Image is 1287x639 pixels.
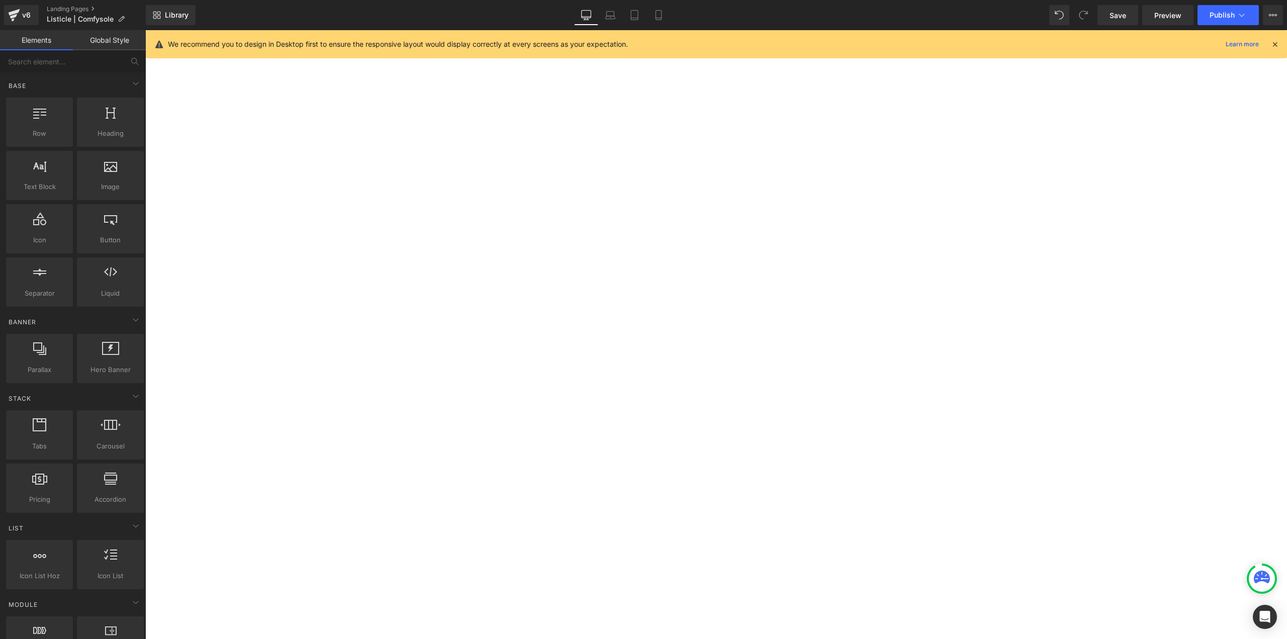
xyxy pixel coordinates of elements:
[1253,605,1277,629] div: Open Intercom Messenger
[20,9,33,22] div: v6
[1142,5,1193,25] a: Preview
[1110,10,1126,21] span: Save
[80,364,141,375] span: Hero Banner
[1154,10,1181,21] span: Preview
[9,288,70,299] span: Separator
[47,5,146,13] a: Landing Pages
[80,235,141,245] span: Button
[4,5,39,25] a: v6
[80,288,141,299] span: Liquid
[9,181,70,192] span: Text Block
[8,81,27,90] span: Base
[598,5,622,25] a: Laptop
[80,441,141,451] span: Carousel
[574,5,598,25] a: Desktop
[80,494,141,505] span: Accordion
[8,523,25,533] span: List
[9,494,70,505] span: Pricing
[8,394,32,403] span: Stack
[8,600,39,609] span: Module
[1073,5,1093,25] button: Redo
[73,30,146,50] a: Global Style
[9,441,70,451] span: Tabs
[47,15,114,23] span: Listicle | Comfysole
[1049,5,1069,25] button: Undo
[1222,38,1263,50] a: Learn more
[8,317,37,327] span: Banner
[647,5,671,25] a: Mobile
[168,39,628,50] p: We recommend you to design in Desktop first to ensure the responsive layout would display correct...
[9,235,70,245] span: Icon
[1263,5,1283,25] button: More
[80,181,141,192] span: Image
[9,364,70,375] span: Parallax
[1210,11,1235,19] span: Publish
[80,571,141,581] span: Icon List
[9,128,70,139] span: Row
[165,11,189,20] span: Library
[146,5,196,25] a: New Library
[80,128,141,139] span: Heading
[9,571,70,581] span: Icon List Hoz
[622,5,647,25] a: Tablet
[1198,5,1259,25] button: Publish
